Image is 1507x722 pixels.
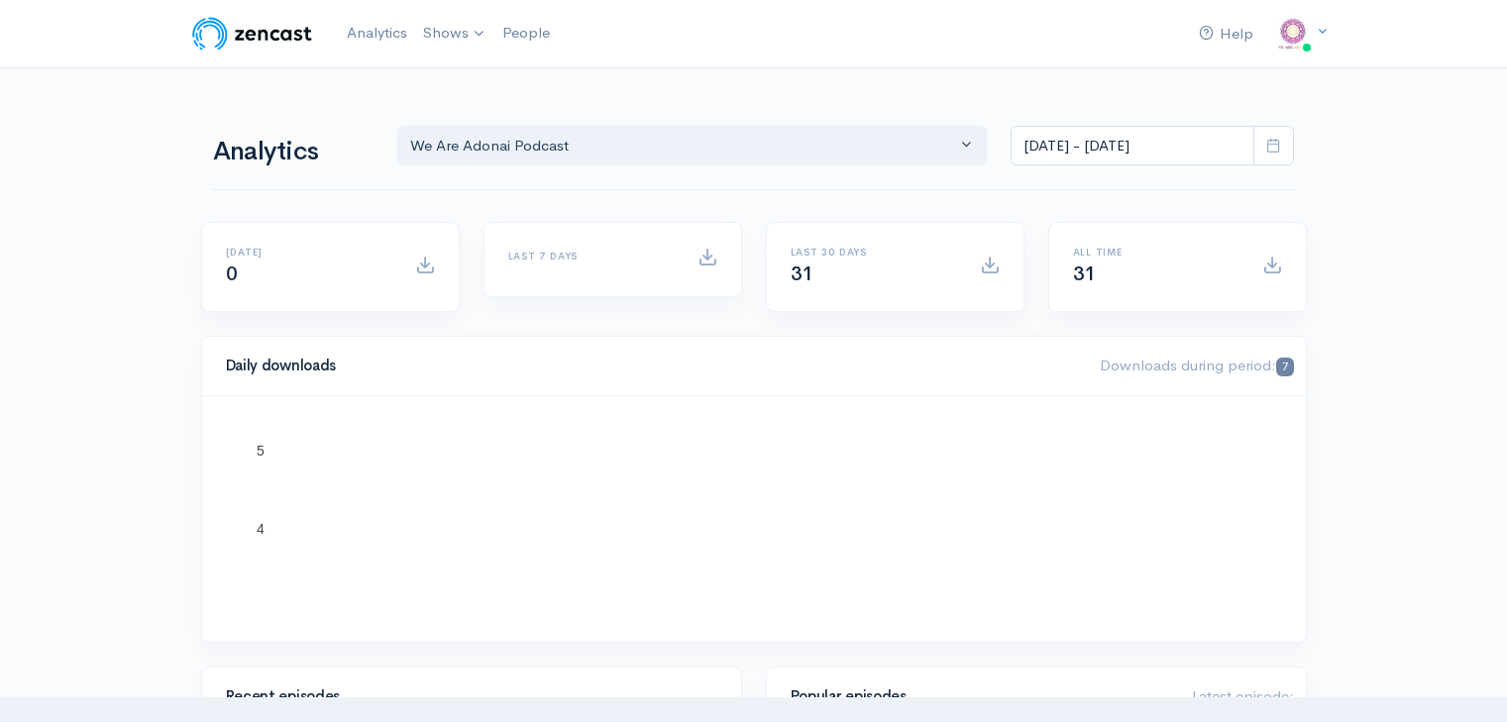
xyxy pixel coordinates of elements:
h1: Analytics [213,138,374,166]
h4: Daily downloads [226,358,1077,374]
text: 4 [257,521,265,537]
a: Help [1191,13,1261,55]
div: We Are Adonai Podcast [410,135,957,157]
span: 31 [1073,261,1096,286]
h6: All time [1073,247,1238,258]
button: We Are Adonai Podcast [397,126,988,166]
img: ZenCast Logo [189,14,315,53]
span: 0 [226,261,238,286]
span: 31 [791,261,813,286]
a: Analytics [339,12,415,54]
text: 5 [257,443,265,459]
h4: Popular episodes [791,688,1168,705]
h6: Last 30 days [791,247,956,258]
span: Latest episode: [1192,686,1294,705]
svg: A chart. [226,420,1282,618]
img: ... [1273,14,1313,53]
h6: Last 7 days [508,251,674,261]
iframe: gist-messenger-bubble-iframe [1440,655,1487,702]
span: 7 [1276,358,1293,376]
a: Shows [415,12,494,55]
span: Downloads during period: [1100,356,1293,374]
h4: Recent episodes [226,688,705,705]
a: People [494,12,558,54]
h6: [DATE] [226,247,391,258]
input: analytics date range selector [1011,126,1254,166]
